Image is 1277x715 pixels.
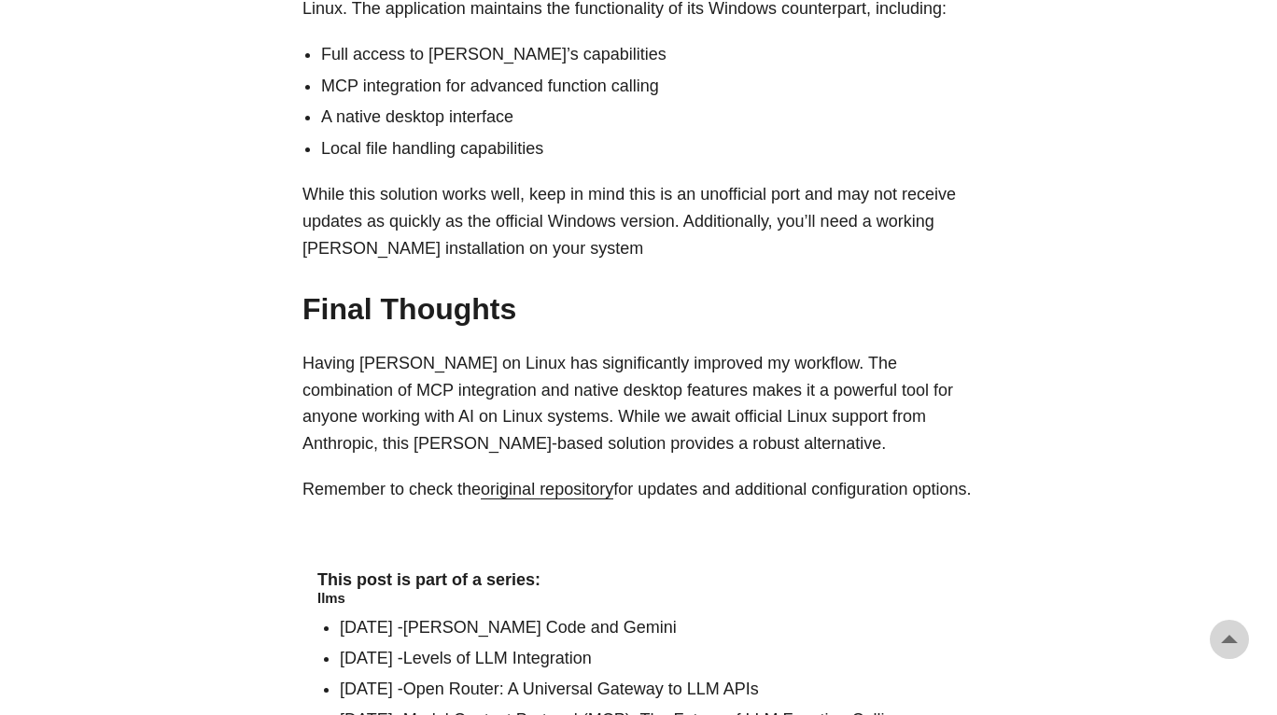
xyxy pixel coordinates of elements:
[317,590,345,606] a: llms
[302,476,975,503] p: Remember to check the for updates and additional configuration options.
[1210,620,1249,659] a: go to top
[403,618,677,637] a: [PERSON_NAME] Code and Gemini
[321,73,975,100] li: MCP integration for advanced function calling
[317,570,960,591] h4: This post is part of a series:
[321,135,975,162] li: Local file handling capabilities
[403,649,592,667] a: Levels of LLM Integration
[302,181,975,261] p: While this solution works well, keep in mind this is an unofficial port and may not receive updat...
[321,41,975,68] li: Full access to [PERSON_NAME]’s capabilities
[403,680,759,698] a: Open Router: A Universal Gateway to LLM APIs
[340,676,960,703] li: [DATE] -
[321,104,975,131] li: A native desktop interface
[481,480,613,498] a: original repository
[302,350,975,457] p: Having [PERSON_NAME] on Linux has significantly improved my workflow. The combination of MCP inte...
[340,645,960,672] li: [DATE] -
[302,291,975,327] h2: Final Thoughts
[340,614,960,641] li: [DATE] -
